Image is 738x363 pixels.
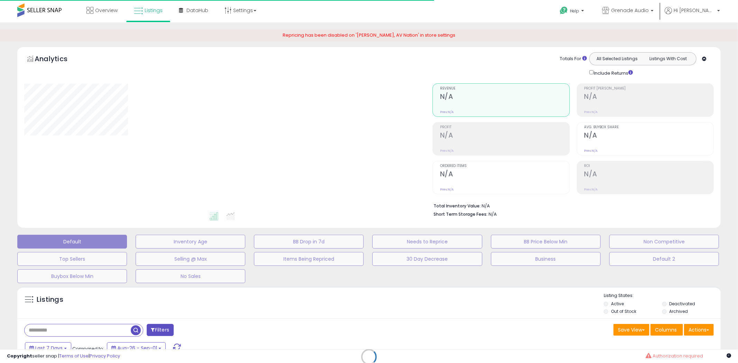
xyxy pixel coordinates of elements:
[584,125,713,129] span: Avg. Buybox Share
[440,170,569,179] h2: N/A
[35,54,81,65] h5: Analytics
[17,235,127,249] button: Default
[440,110,454,114] small: Prev: N/A
[186,7,208,14] span: DataHub
[434,203,481,209] b: Total Inventory Value:
[584,87,713,91] span: Profit [PERSON_NAME]
[434,201,709,210] li: N/A
[584,131,713,141] h2: N/A
[440,149,454,153] small: Prev: N/A
[554,1,591,22] a: Help
[584,110,598,114] small: Prev: N/A
[665,7,720,22] a: Hi [PERSON_NAME]
[136,252,245,266] button: Selling @ Max
[609,252,719,266] button: Default 2
[283,32,455,38] span: Repricing has been disabled on '[PERSON_NAME], AV Nation' in store settings
[372,252,482,266] button: 30 Day Decrease
[643,54,694,63] button: Listings With Cost
[440,125,569,129] span: Profit
[674,7,715,14] span: Hi [PERSON_NAME]
[489,211,497,217] span: N/A
[440,187,454,192] small: Prev: N/A
[372,235,482,249] button: Needs to Reprice
[591,54,643,63] button: All Selected Listings
[440,131,569,141] h2: N/A
[254,252,364,266] button: Items Being Repriced
[559,6,568,15] i: Get Help
[491,252,601,266] button: Business
[584,149,598,153] small: Prev: N/A
[584,164,713,168] span: ROI
[584,170,713,179] h2: N/A
[584,69,641,76] div: Include Returns
[95,7,118,14] span: Overview
[611,7,649,14] span: Grenade Audio
[136,269,245,283] button: No Sales
[584,93,713,102] h2: N/A
[491,235,601,249] button: BB Price Below Min
[254,235,364,249] button: BB Drop in 7d
[136,235,245,249] button: Inventory Age
[17,269,127,283] button: Buybox Below Min
[570,8,579,14] span: Help
[434,211,488,217] b: Short Term Storage Fees:
[440,93,569,102] h2: N/A
[440,87,569,91] span: Revenue
[7,353,32,359] strong: Copyright
[7,353,120,360] div: seller snap | |
[17,252,127,266] button: Top Sellers
[145,7,163,14] span: Listings
[440,164,569,168] span: Ordered Items
[584,187,598,192] small: Prev: N/A
[609,235,719,249] button: Non Competitive
[560,56,587,62] div: Totals For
